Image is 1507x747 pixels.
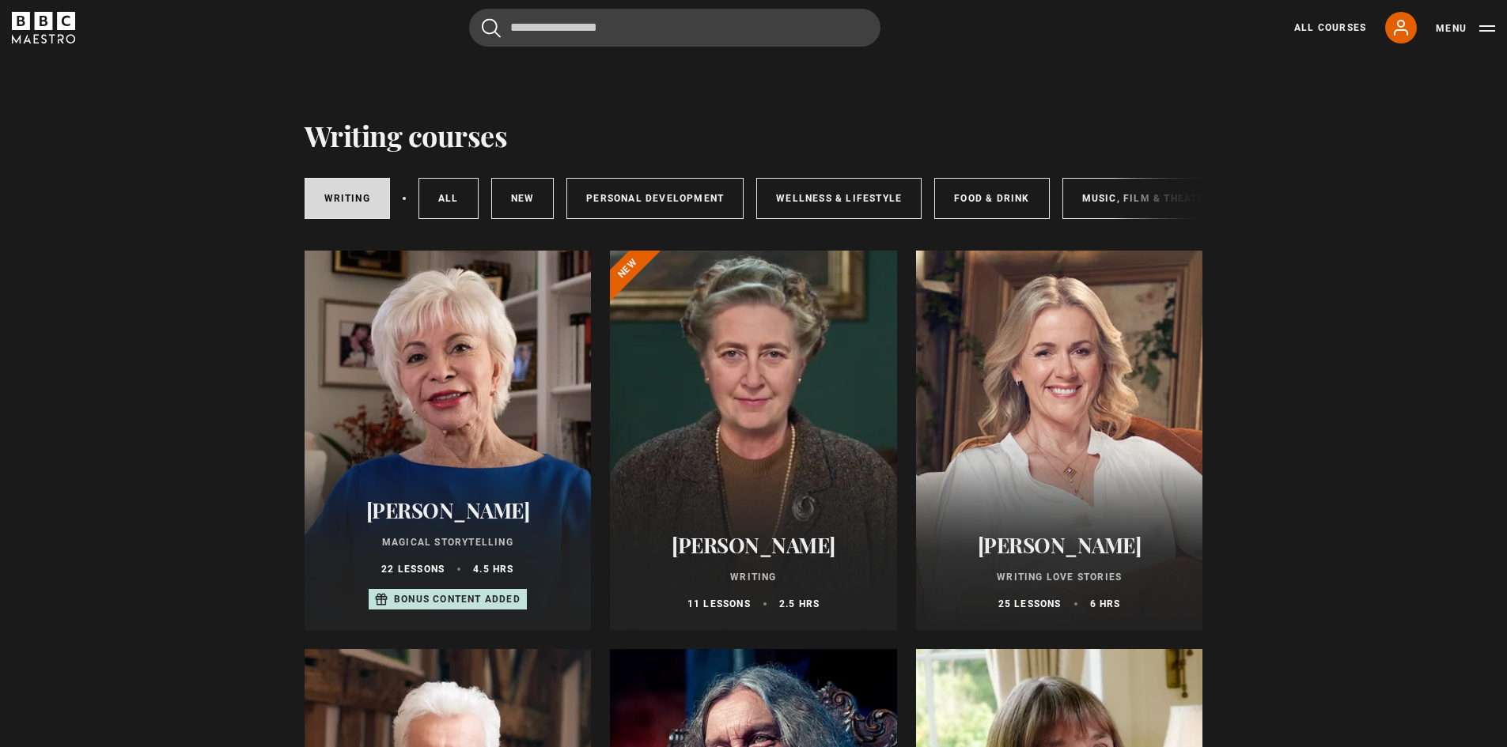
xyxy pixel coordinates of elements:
[610,251,897,630] a: [PERSON_NAME] Writing 11 lessons 2.5 hrs New
[324,498,573,523] h2: [PERSON_NAME]
[629,570,878,584] p: Writing
[381,562,445,576] p: 22 lessons
[1090,597,1121,611] p: 6 hrs
[934,178,1049,219] a: Food & Drink
[482,18,501,38] button: Submit the search query
[324,535,573,549] p: Magical Storytelling
[1436,21,1495,36] button: Toggle navigation
[566,178,744,219] a: Personal Development
[469,9,880,47] input: Search
[12,12,75,43] svg: BBC Maestro
[779,597,820,611] p: 2.5 hrs
[998,597,1062,611] p: 25 lessons
[916,251,1203,630] a: [PERSON_NAME] Writing Love Stories 25 lessons 6 hrs
[935,570,1184,584] p: Writing Love Stories
[756,178,922,219] a: Wellness & Lifestyle
[473,562,513,576] p: 4.5 hrs
[305,119,508,152] h1: Writing courses
[629,533,878,557] h2: [PERSON_NAME]
[491,178,555,219] a: New
[687,597,751,611] p: 11 lessons
[1294,21,1366,35] a: All Courses
[305,178,390,219] a: Writing
[935,533,1184,557] h2: [PERSON_NAME]
[305,251,592,630] a: [PERSON_NAME] Magical Storytelling 22 lessons 4.5 hrs Bonus content added
[394,592,521,606] p: Bonus content added
[1062,178,1231,219] a: Music, Film & Theatre
[418,178,479,219] a: All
